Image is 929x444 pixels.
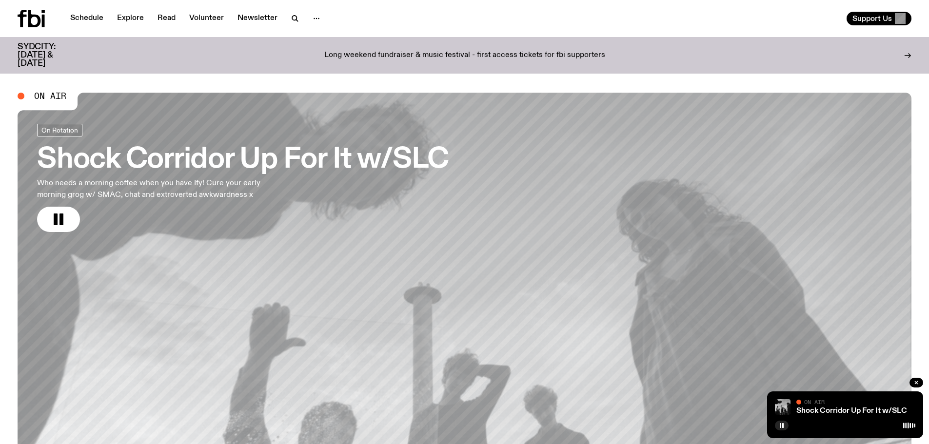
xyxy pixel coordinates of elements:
[152,12,181,25] a: Read
[37,177,287,201] p: Who needs a morning coffee when you have Ify! Cure your early morning grog w/ SMAC, chat and extr...
[41,126,78,134] span: On Rotation
[64,12,109,25] a: Schedule
[796,407,907,415] a: Shock Corridor Up For It w/SLC
[775,399,791,415] img: shock corridor 4 SLC
[37,124,449,232] a: Shock Corridor Up For It w/SLCWho needs a morning coffee when you have Ify! Cure your early morni...
[232,12,283,25] a: Newsletter
[804,399,825,405] span: On Air
[111,12,150,25] a: Explore
[847,12,911,25] button: Support Us
[34,92,66,100] span: On Air
[183,12,230,25] a: Volunteer
[324,51,605,60] p: Long weekend fundraiser & music festival - first access tickets for fbi supporters
[852,14,892,23] span: Support Us
[37,124,82,136] a: On Rotation
[18,43,80,68] h3: SYDCITY: [DATE] & [DATE]
[37,146,449,174] h3: Shock Corridor Up For It w/SLC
